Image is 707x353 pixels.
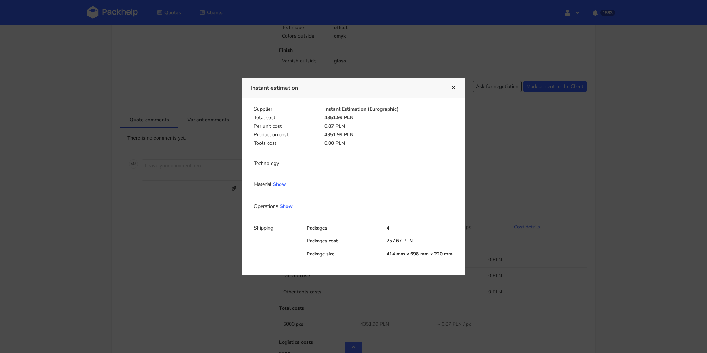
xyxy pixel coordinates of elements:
[324,106,456,112] p: Instant Estimation (Eurographic)
[302,250,382,258] div: Package size
[273,181,286,188] a: Show
[251,83,440,93] h3: Instant estimation
[254,132,316,138] p: Production cost
[254,203,278,210] span: Operations
[254,225,273,231] span: Shipping
[254,123,316,129] p: Per unit cost
[382,250,461,258] div: 414 mm x 698 mm x 220 mm
[254,106,316,112] p: Supplier
[302,225,382,232] div: Packages
[302,237,382,244] div: Packages cost
[324,140,456,146] p: 0.00 PLN
[324,132,456,138] p: 4351.99 PLN
[324,115,456,121] p: 4351.99 PLN
[254,115,316,121] p: Total cost
[254,161,458,166] p: Technology
[324,123,456,129] p: 0.87 PLN
[280,203,293,210] a: Show
[382,237,461,244] div: 257.67 PLN
[382,225,461,232] div: 4
[254,140,316,146] p: Tools cost
[254,181,272,188] span: Material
